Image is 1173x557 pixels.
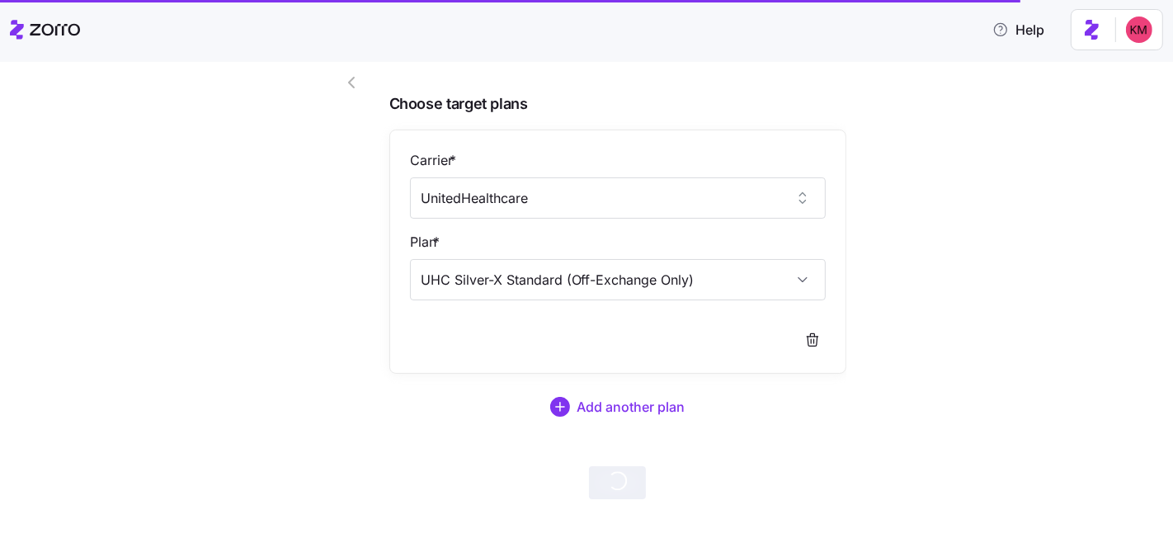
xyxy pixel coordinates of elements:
[410,232,443,253] label: Plan
[410,259,826,300] input: Select a plan
[389,387,846,427] button: Add another plan
[410,177,826,219] input: Select a carrier
[577,397,685,417] span: Add another plan
[979,13,1058,46] button: Help
[389,92,846,116] span: Choose target plans
[1126,17,1152,43] img: 8fbd33f679504da1795a6676107ffb9e
[410,150,459,171] label: Carrier
[550,397,570,417] svg: add icon
[992,20,1044,40] span: Help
